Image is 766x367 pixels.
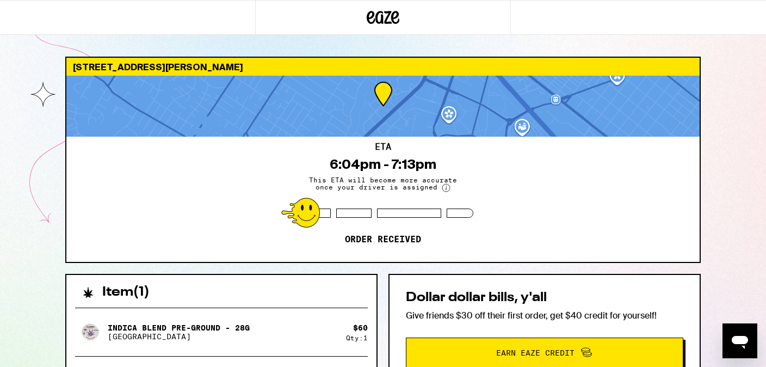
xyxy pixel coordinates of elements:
[108,332,250,341] p: [GEOGRAPHIC_DATA]
[406,291,683,304] h2: Dollar dollar bills, y'all
[406,310,683,321] p: Give friends $30 off their first order, get $40 credit for yourself!
[496,349,574,357] span: Earn Eaze Credit
[353,323,368,332] div: $ 60
[66,58,700,76] div: [STREET_ADDRESS][PERSON_NAME]
[346,334,368,341] div: Qty: 1
[722,323,757,358] iframe: Button to launch messaging window
[375,143,391,151] h2: ETA
[345,234,421,245] p: Order received
[330,157,436,172] div: 6:04pm - 7:13pm
[102,286,150,299] h2: Item ( 1 )
[108,323,250,332] p: Indica Blend Pre-Ground - 28g
[301,176,465,192] span: This ETA will become more accurate once your driver is assigned
[75,317,106,347] img: Indica Blend Pre-Ground - 28g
